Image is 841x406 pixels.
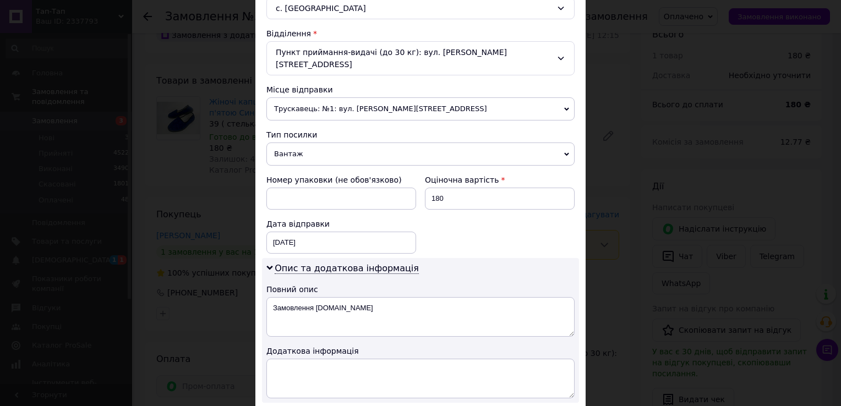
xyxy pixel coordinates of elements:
[266,28,575,39] div: Відділення
[266,130,317,139] span: Тип посилки
[266,218,416,229] div: Дата відправки
[266,345,575,356] div: Додаткова інформація
[266,284,575,295] div: Повний опис
[275,263,419,274] span: Опис та додаткова інформація
[266,41,575,75] div: Пункт приймання-видачі (до 30 кг): вул. [PERSON_NAME][STREET_ADDRESS]
[266,97,575,120] span: Трускавець: №1: вул. [PERSON_NAME][STREET_ADDRESS]
[266,142,575,166] span: Вантаж
[266,85,333,94] span: Місце відправки
[266,297,575,337] textarea: Замовлення [DOMAIN_NAME]
[266,174,416,185] div: Номер упаковки (не обов'язково)
[425,174,575,185] div: Оціночна вартість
